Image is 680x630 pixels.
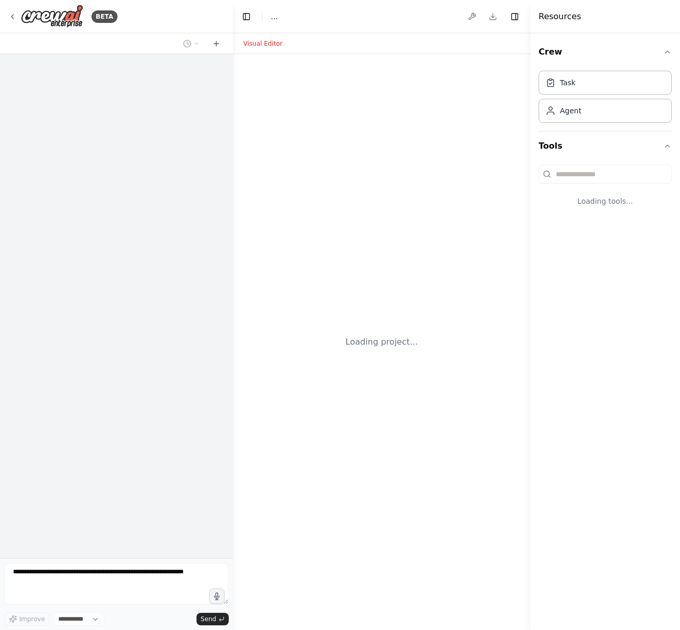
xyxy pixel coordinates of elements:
[208,37,225,50] button: Start a new chat
[539,161,672,223] div: Tools
[560,106,581,116] div: Agent
[179,37,204,50] button: Switch to previous chat
[4,612,49,626] button: Improve
[237,37,289,50] button: Visual Editor
[539,10,581,23] h4: Resources
[91,10,117,23] div: BETA
[346,336,418,348] div: Loading project...
[209,588,225,604] button: Click to speak your automation idea
[271,11,278,22] nav: breadcrumb
[539,188,672,215] div: Loading tools...
[271,11,278,22] span: ...
[539,132,672,161] button: Tools
[560,77,576,88] div: Task
[21,5,83,28] img: Logo
[539,37,672,67] button: Crew
[239,9,254,24] button: Hide left sidebar
[201,615,216,623] span: Send
[197,613,229,625] button: Send
[19,615,45,623] span: Improve
[507,9,522,24] button: Hide right sidebar
[539,67,672,131] div: Crew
